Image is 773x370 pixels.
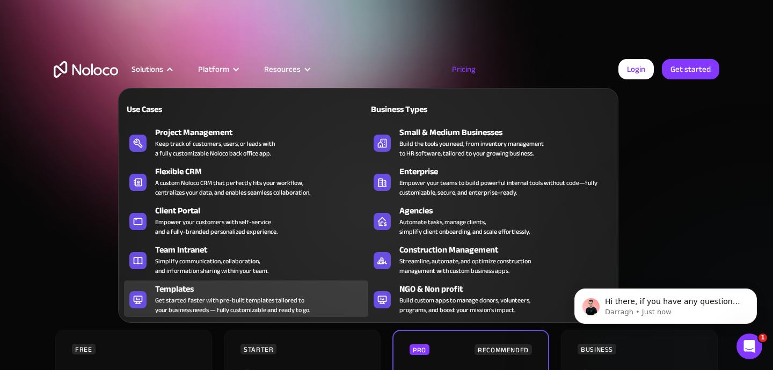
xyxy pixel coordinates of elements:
a: NGO & Non profitBuild custom apps to manage donors, volunteers,programs, and boost your mission’s... [368,280,612,317]
a: Business Types [368,97,612,121]
div: Platform [185,62,251,76]
div: Enterprise [399,165,617,178]
a: Client PortalEmpower your customers with self-serviceand a fully-branded personalized experience. [124,202,368,239]
div: Simplify communication, collaboration, and information sharing within your team. [155,256,268,276]
a: Get started [662,59,719,79]
a: Flexible CRMA custom Noloco CRM that perfectly fits your workflow,centralizes your data, and enab... [124,163,368,199]
div: Templates [155,283,373,295]
div: Build the tools you need, from inventory management to HR software, tailored to your growing busi... [399,139,544,158]
div: Project Management [155,126,373,139]
div: Use Cases [124,103,242,116]
a: Login [618,59,654,79]
iframe: Intercom live chat [736,334,762,359]
nav: Solutions [118,73,618,323]
a: Project ManagementKeep track of customers, users, or leads witha fully customizable Noloco back o... [124,124,368,160]
a: Small & Medium BusinessesBuild the tools you need, from inventory managementto HR software, tailo... [368,124,612,160]
div: NGO & Non profit [399,283,617,295]
div: Flexible CRM [155,165,373,178]
div: Solutions [132,62,163,76]
div: Construction Management [399,243,617,256]
a: Team IntranetSimplify communication, collaboration,and information sharing within your team. [124,241,368,278]
div: Automate tasks, manage clients, simplify client onboarding, and scale effortlessly. [399,217,530,236]
div: STARTER [240,344,276,354]
div: A custom Noloco CRM that perfectly fits your workflow, centralizes your data, and enables seamles... [155,178,310,197]
a: Construction ManagementStreamline, automate, and optimize constructionmanagement with custom busi... [368,241,612,278]
div: Resources [251,62,322,76]
span: 1 [759,334,767,342]
div: Streamline, automate, and optimize construction management with custom business apps. [399,256,531,276]
div: Empower your customers with self-service and a fully-branded personalized experience. [155,217,278,236]
div: Build custom apps to manage donors, volunteers, programs, and boost your mission’s impact. [399,295,530,315]
div: Resources [264,62,301,76]
div: Agencies [399,204,617,217]
a: TemplatesGet started faster with pre-built templates tailored toyour business needs — fully custo... [124,280,368,317]
div: Solutions [118,62,185,76]
div: BUSINESS [578,344,616,354]
div: Keep track of customers, users, or leads with a fully customizable Noloco back office app. [155,139,275,158]
div: RECOMMENDED [475,344,532,355]
div: PRO [410,344,429,355]
a: AgenciesAutomate tasks, manage clients,simplify client onboarding, and scale effortlessly. [368,202,612,239]
h1: A plan for organizations of all sizes [54,112,719,144]
div: Team Intranet [155,243,373,256]
a: home [54,61,118,78]
div: FREE [72,344,96,354]
iframe: Intercom notifications message [558,266,773,341]
a: EnterpriseEmpower your teams to build powerful internal tools without code—fully customizable, se... [368,163,612,199]
div: Business Types [368,103,486,116]
a: Pricing [439,62,489,76]
div: Client Portal [155,204,373,217]
a: Use Cases [124,97,368,121]
div: Small & Medium Businesses [399,126,617,139]
div: Platform [198,62,229,76]
div: Get started faster with pre-built templates tailored to your business needs — fully customizable ... [155,295,310,315]
div: Empower your teams to build powerful internal tools without code—fully customizable, secure, and ... [399,178,607,197]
